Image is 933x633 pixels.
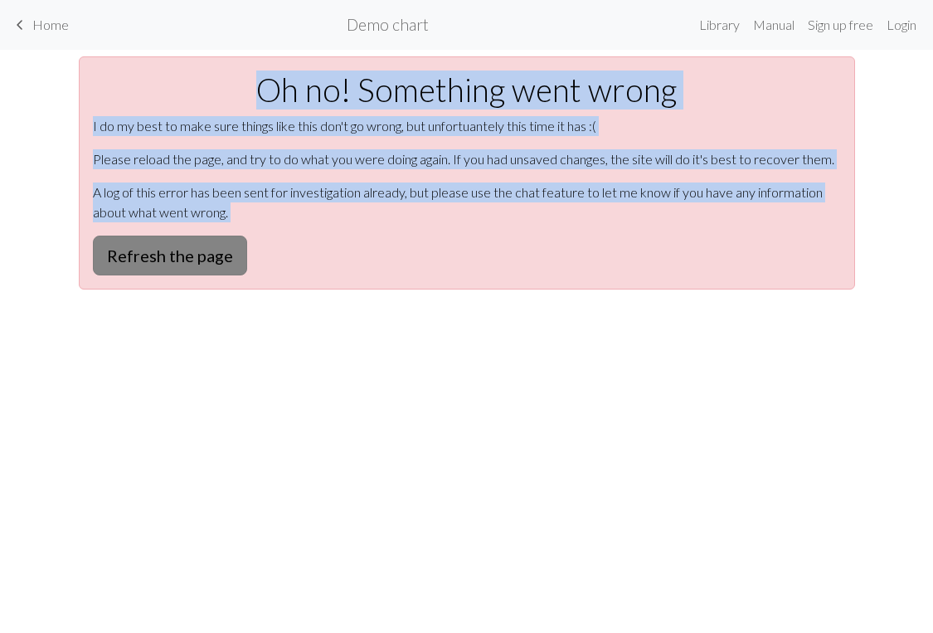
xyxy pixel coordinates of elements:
p: I do my best to make sure things like this don't go wrong, but unfortuantely this time it has :( [93,116,841,136]
h1: Oh no! Something went wrong [93,71,841,110]
span: keyboard_arrow_left [10,13,30,37]
button: Refresh the page [93,236,247,275]
a: Library [692,8,746,41]
a: Manual [746,8,801,41]
a: Login [880,8,923,41]
p: Please reload the page, and try to do what you were doing again. If you had unsaved changes, the ... [93,149,841,169]
span: Home [32,17,69,32]
a: Sign up free [801,8,880,41]
a: Home [10,11,69,39]
p: A log of this error has been sent for investigation already, but please use the chat feature to l... [93,183,841,222]
h2: Demo chart [347,15,429,34]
